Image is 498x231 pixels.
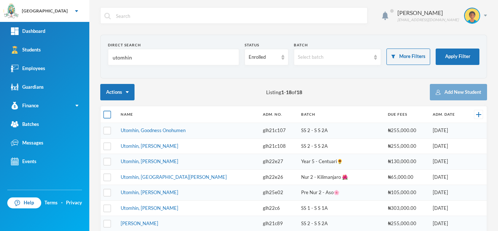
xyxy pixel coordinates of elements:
[259,200,297,216] td: glh22c6
[397,17,459,23] div: [EMAIL_ADDRESS][DOMAIN_NAME]
[429,169,466,185] td: [DATE]
[297,200,384,216] td: SS 1 - S S 1A
[297,185,384,201] td: Pre Nur 2 - Aso🌸
[11,27,45,35] div: Dashboard
[384,123,429,139] td: ₦255,000.00
[11,102,39,109] div: Finance
[11,120,39,128] div: Batches
[384,169,429,185] td: ₦65,000.00
[298,54,371,61] div: Select batch
[66,199,82,207] a: Privacy
[281,89,284,95] b: 1
[112,49,235,66] input: Name, Admin No, Phone number, Email Address
[121,143,178,149] a: Utomhin, [PERSON_NAME]
[397,8,459,17] div: [PERSON_NAME]
[297,169,384,185] td: Nur 2 - Kilimanjaro 🌺
[429,138,466,154] td: [DATE]
[11,139,43,147] div: Messages
[11,46,41,54] div: Students
[429,185,466,201] td: [DATE]
[108,42,239,48] div: Direct Search
[286,89,292,95] b: 18
[429,154,466,170] td: [DATE]
[259,138,297,154] td: glh21c108
[61,199,63,207] div: ·
[11,83,44,91] div: Guardians
[429,106,466,123] th: Adm. Date
[384,200,429,216] td: ₦303,000.00
[430,84,487,100] button: Add New Student
[117,106,259,123] th: Name
[121,220,158,226] a: [PERSON_NAME]
[476,112,481,117] img: +
[4,4,19,19] img: logo
[259,154,297,170] td: glh22e27
[22,8,68,14] div: [GEOGRAPHIC_DATA]
[245,42,288,48] div: Status
[384,185,429,201] td: ₦105,000.00
[121,158,178,164] a: Utomhin, [PERSON_NAME]
[11,158,36,165] div: Events
[11,65,45,72] div: Employees
[297,106,384,123] th: Batch
[121,189,178,195] a: Utomhin, [PERSON_NAME]
[384,154,429,170] td: ₦130,000.00
[297,138,384,154] td: SS 2 - S S 2A
[266,88,302,96] span: Listing - of
[121,205,178,211] a: Utomhin, [PERSON_NAME]
[249,54,278,61] div: Enrolled
[44,199,58,207] a: Terms
[115,8,363,24] input: Search
[121,127,186,133] a: Utomhin, Goodness Onohumen
[429,200,466,216] td: [DATE]
[384,138,429,154] td: ₦255,000.00
[259,106,297,123] th: Adm. No.
[7,197,41,208] a: Help
[294,42,381,48] div: Batch
[104,13,111,19] img: search
[297,123,384,139] td: SS 2 - S S 2A
[429,123,466,139] td: [DATE]
[297,154,384,170] td: Year 5 - Centuari🌻
[259,169,297,185] td: glh22e26
[121,174,227,180] a: Utomhin, [GEOGRAPHIC_DATA][PERSON_NAME]
[259,185,297,201] td: glh25e02
[465,8,479,23] img: STUDENT
[436,49,479,65] button: Apply Filter
[386,49,430,65] button: More Filters
[259,123,297,139] td: glh21c107
[100,84,135,100] button: Actions
[384,106,429,123] th: Due Fees
[296,89,302,95] b: 18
